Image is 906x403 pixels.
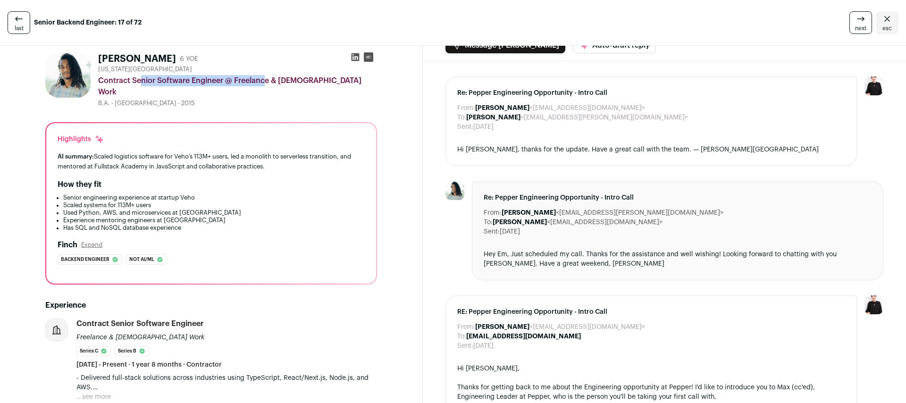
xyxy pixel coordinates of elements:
[466,333,581,340] b: [EMAIL_ADDRESS][DOMAIN_NAME]
[129,255,154,264] span: Not ai/ml
[493,218,663,227] dd: <[EMAIL_ADDRESS][DOMAIN_NAME]>
[61,255,109,264] span: Backend engineer
[457,145,845,154] div: Hi [PERSON_NAME], thanks for the update. Have a great call with the team. — [PERSON_NAME][GEOGRAP...
[484,218,493,227] dt: To:
[457,88,845,98] span: Re: Pepper Engineering Opportunity - Intro Call
[58,239,77,251] h2: Finch
[76,373,377,392] p: - Delivered full-stack solutions across industries using TypeScript, React/Next.js, Node.js, and ...
[484,250,872,269] div: Hey Em, Just scheduled my call. Thanks for the assistance and well wishing! Looking forward to ch...
[457,332,466,341] dt: To:
[457,113,466,122] dt: To:
[81,241,102,249] button: Expand
[475,105,529,111] b: [PERSON_NAME]
[864,76,883,95] img: 9240684-medium_jpg
[115,346,149,356] li: Series B
[484,208,502,218] dt: From:
[473,341,494,351] dd: [DATE]
[58,153,94,160] span: AI summary:
[45,300,377,311] h2: Experience
[63,209,365,217] li: Used Python, AWS, and microservices at [GEOGRAPHIC_DATA]
[76,334,204,341] span: Freelance & [DEMOGRAPHIC_DATA] Work
[502,210,556,216] b: [PERSON_NAME]
[473,122,494,132] dd: [DATE]
[457,307,845,317] span: RE: Pepper Engineering Opportunity - Intro Call
[63,217,365,224] li: Experience mentoring engineers at [GEOGRAPHIC_DATA]
[76,360,222,369] span: [DATE] - Present · 1 year 8 months · Contractor
[45,52,91,98] img: fe0ade0aefb4111c8e9dd07ca3dcfdc49f2d784c7ad89bd59adffb77fea8b97e
[882,25,892,32] span: esc
[63,224,365,232] li: Has SQL and NoSQL database experience
[466,114,520,121] b: [PERSON_NAME]
[457,103,475,113] dt: From:
[15,25,24,32] span: last
[493,219,547,226] b: [PERSON_NAME]
[98,75,377,98] div: Contract Senior Software Engineer @ Freelance & [DEMOGRAPHIC_DATA] Work
[502,208,723,218] dd: <[EMAIL_ADDRESS][PERSON_NAME][DOMAIN_NAME]>
[876,11,898,34] a: Close
[457,341,473,351] dt: Sent:
[76,319,204,329] div: Contract Senior Software Engineer
[76,392,111,402] button: ...see more
[98,66,192,73] span: [US_STATE][GEOGRAPHIC_DATA]
[484,227,500,236] dt: Sent:
[484,193,872,202] span: Re: Pepper Engineering Opportunity - Intro Call
[63,194,365,201] li: Senior engineering experience at startup Veho
[457,364,845,373] div: Hi [PERSON_NAME],
[445,181,464,200] img: fe0ade0aefb4111c8e9dd07ca3dcfdc49f2d784c7ad89bd59adffb77fea8b97e
[457,322,475,332] dt: From:
[500,227,520,236] dd: [DATE]
[76,346,111,356] li: Series C
[475,322,645,332] dd: <[EMAIL_ADDRESS][DOMAIN_NAME]>
[475,324,529,330] b: [PERSON_NAME]
[63,201,365,209] li: Scaled systems for 113M+ users
[58,179,101,190] h2: How they fit
[34,18,142,27] strong: Senior Backend Engineer: 17 of 72
[58,134,104,144] div: Highlights
[855,25,866,32] span: next
[864,295,883,314] img: 9240684-medium_jpg
[46,319,67,341] img: company-logo-placeholder-414d4e2ec0e2ddebbe968bf319fdfe5acfe0c9b87f798d344e800bc9a89632a0.png
[180,54,198,64] div: 6 YOE
[457,122,473,132] dt: Sent:
[98,100,377,107] div: B.A. - [GEOGRAPHIC_DATA] - 2015
[457,383,845,402] div: Thanks for getting back to me about the Engineering opportunity at Pepper! I'd like to introduce ...
[466,113,688,122] dd: <[EMAIL_ADDRESS][PERSON_NAME][DOMAIN_NAME]>
[8,11,30,34] a: last
[849,11,872,34] a: next
[58,151,365,171] div: Scaled logistics software for Veho’s 113M+ users, led a monolith to serverless transition, and me...
[475,103,645,113] dd: <[EMAIL_ADDRESS][DOMAIN_NAME]>
[98,52,176,66] h1: [PERSON_NAME]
